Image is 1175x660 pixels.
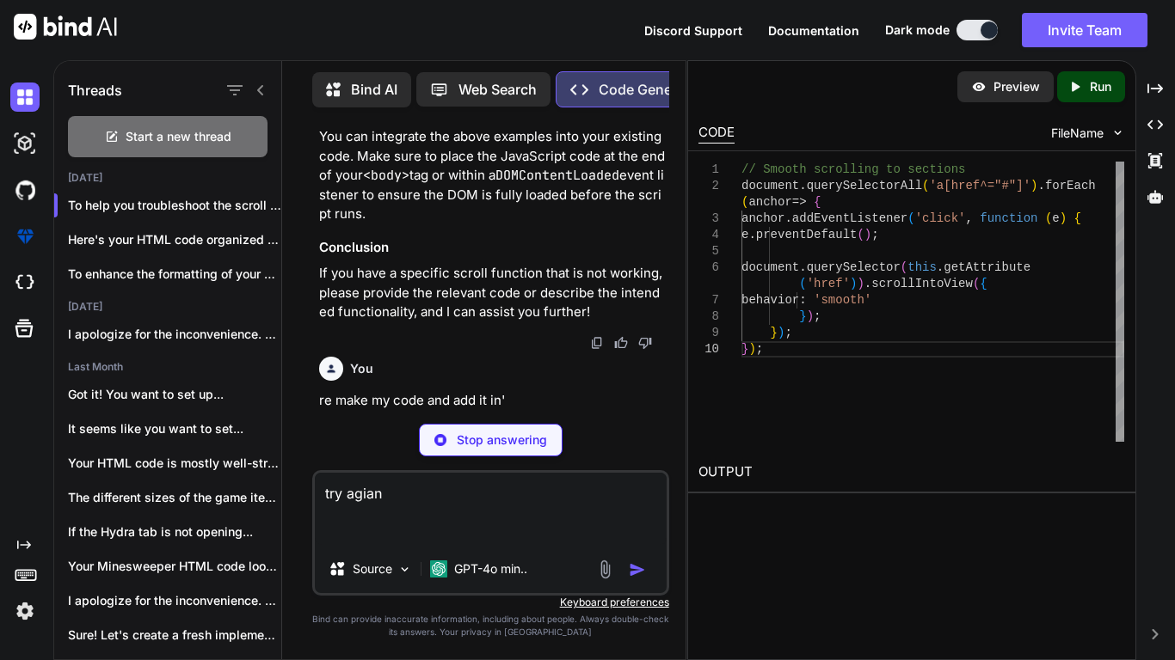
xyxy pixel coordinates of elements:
[756,342,763,356] span: ;
[741,342,748,356] span: }
[688,452,1135,492] h2: OUTPUT
[54,360,281,374] h2: Last Month
[68,80,122,101] h1: Threads
[748,195,791,209] span: anchor
[457,431,547,449] p: Stop answering
[973,277,980,290] span: (
[10,268,40,297] img: cloudideIcon
[10,222,40,251] img: premium
[1074,211,1081,225] span: {
[397,562,412,577] img: Pick Models
[857,277,864,290] span: )
[944,260,1030,274] span: getAttribute
[929,179,1030,192] span: 'a[href^="#"]'
[698,178,719,194] div: 2
[10,129,40,158] img: darkAi-studio
[1110,125,1125,140] img: chevron down
[495,167,619,184] code: DOMContentLoaded
[68,420,281,437] p: It seems like you want to set...
[814,293,871,307] span: 'smooth'
[741,228,748,241] span: e
[1060,211,1067,225] span: )
[644,23,742,38] span: Discord Support
[741,260,799,274] span: document
[430,560,447,577] img: GPT-4o mini
[454,560,527,577] p: GPT-4o min..
[68,489,281,506] p: The different sizes of the game items...
[971,79,987,95] img: preview
[741,179,799,192] span: document
[907,260,937,274] span: this
[748,228,755,241] span: .
[814,195,821,209] span: {
[698,341,719,357] div: 10
[850,277,857,290] span: )
[14,14,117,40] img: Bind AI
[937,260,944,274] span: .
[965,211,972,225] span: ,
[768,23,859,38] span: Documentation
[864,228,871,241] span: )
[799,293,806,307] span: :
[1045,211,1052,225] span: (
[799,277,806,290] span: (
[363,167,409,184] code: <body>
[1038,179,1045,192] span: .
[1022,13,1147,47] button: Invite Team
[922,179,929,192] span: (
[319,264,666,322] p: If you have a specific scroll function that is not working, please provide the relevant code or d...
[351,79,397,100] p: Bind AI
[871,228,878,241] span: ;
[68,197,281,214] p: To help you troubleshoot the scroll func...
[807,260,901,274] span: querySelector
[698,292,719,309] div: 7
[799,309,806,323] span: }
[771,326,778,339] span: }
[68,386,281,403] p: Got it! You want to set up...
[698,227,719,243] div: 4
[68,626,281,644] p: Sure! Let's create a fresh implementation of...
[784,211,791,225] span: .
[1030,179,1037,192] span: )
[350,360,373,377] h6: You
[698,309,719,325] div: 8
[68,266,281,283] p: To enhance the formatting of your HTML a...
[68,523,281,541] p: If the Hydra tab is not opening...
[458,79,537,100] p: Web Search
[778,326,784,339] span: )
[353,560,392,577] p: Source
[68,592,281,609] p: I apologize for the inconvenience. Let's ensure...
[901,260,907,274] span: (
[10,175,40,205] img: githubDark
[638,336,652,350] img: dislike
[698,243,719,260] div: 5
[1090,78,1111,95] p: Run
[54,300,281,314] h2: [DATE]
[741,162,965,176] span: // Smooth scrolling to sections
[1052,211,1059,225] span: e
[10,82,40,112] img: darkChat
[698,325,719,341] div: 9
[312,613,669,639] p: Bind can provide inaccurate information, including about people. Always double-check its answers....
[799,260,806,274] span: .
[768,21,859,40] button: Documentation
[599,79,703,100] p: Code Generator
[319,238,666,258] h3: Conclusion
[68,326,281,343] p: I apologize for the inconvenience. Let's troubleshoot...
[614,336,628,350] img: like
[907,211,914,225] span: (
[312,596,669,609] p: Keyboard preferences
[994,78,1040,95] p: Preview
[807,179,922,192] span: querySelectorAll
[1051,125,1104,142] span: FileName
[864,277,871,290] span: .
[915,211,966,225] span: 'click'
[315,473,667,545] textarea: try agian
[10,596,40,626] img: settings
[698,162,719,178] div: 1
[792,195,807,209] span: =>
[741,195,748,209] span: (
[980,277,987,290] span: {
[748,342,755,356] span: )
[799,179,806,192] span: .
